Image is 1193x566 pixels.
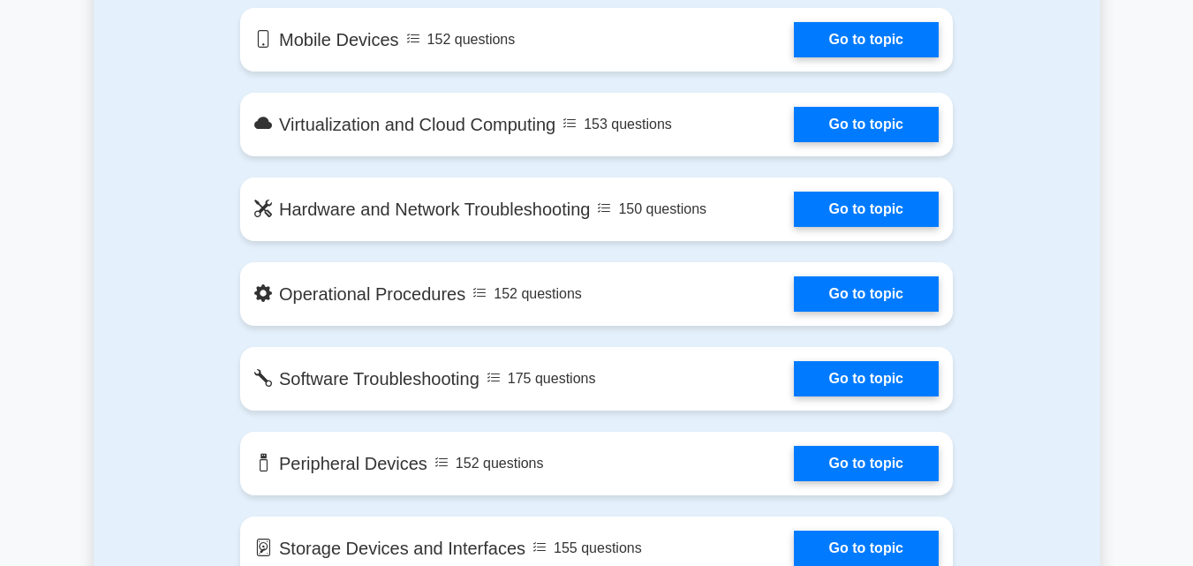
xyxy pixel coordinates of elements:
[794,361,939,396] a: Go to topic
[794,107,939,142] a: Go to topic
[794,192,939,227] a: Go to topic
[794,276,939,312] a: Go to topic
[794,22,939,57] a: Go to topic
[794,446,939,481] a: Go to topic
[794,531,939,566] a: Go to topic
